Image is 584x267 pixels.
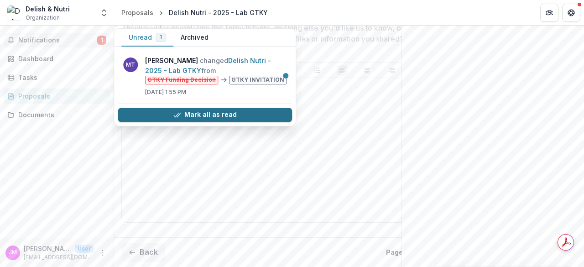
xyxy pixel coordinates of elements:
button: Mark all as read [118,108,292,122]
div: Tasks [18,73,103,82]
button: Archived [173,29,216,47]
a: Dashboard [4,51,110,66]
div: Proposals [121,8,153,17]
span: 1 [97,36,106,45]
p: [PERSON_NAME] [24,244,71,253]
p: Page 3 / 3 [386,247,413,257]
button: Align Center [361,65,372,76]
a: Proposals [4,89,110,104]
div: Documents [18,110,103,120]
p: [EMAIL_ADDRESS][DOMAIN_NAME] [24,253,94,262]
span: Notifications [18,37,97,44]
a: Tasks [4,70,110,85]
div: James Muturi [9,250,17,256]
div: Delish & Nutri [26,4,70,14]
button: Get Help [562,4,580,22]
button: More [97,247,108,258]
span: 1 [160,34,162,40]
button: Unread [121,29,173,47]
div: Dashboard [18,54,103,63]
button: Back [121,243,165,262]
button: Open entity switcher [98,4,110,22]
p: changed from [145,56,290,84]
img: Delish & Nutri [7,5,22,20]
div: Delish Nutri - 2025 - Lab GTKY [169,8,268,17]
a: Documents [4,107,110,122]
button: Notifications1 [4,33,110,47]
button: Partners [540,4,558,22]
button: Align Left [337,65,348,76]
nav: breadcrumb [118,6,271,19]
button: Ordered List [312,65,323,76]
p: User [75,245,94,253]
a: Delish Nutri - 2025 - Lab GTKY [145,57,271,74]
span: Organization [26,14,60,22]
div: Proposals [18,91,103,101]
button: Align Right [386,65,397,76]
a: Proposals [118,6,157,19]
